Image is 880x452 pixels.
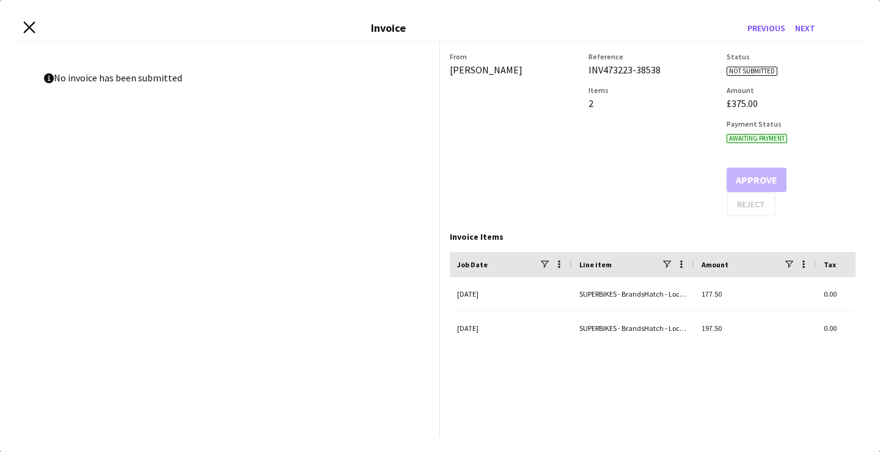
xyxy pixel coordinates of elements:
span: Line item [579,260,612,269]
button: Next [790,18,820,38]
span: Awaiting payment [727,134,787,143]
div: [DATE] [450,277,572,311]
div: Invoice Items [450,231,856,242]
span: Tax [824,260,836,269]
h3: From [450,52,579,61]
h3: Payment Status [727,119,856,128]
div: £375.00 [727,97,856,109]
div: SUPERBIKES - BrandsHatch - Local Brand Ambassador (salary) [572,311,694,345]
h3: Invoice [371,21,406,35]
span: Amount [702,260,728,269]
p: No invoice has been submitted [44,72,410,83]
span: Job Date [457,260,488,269]
div: SUPERBIKES - BrandsHatch - Local Brand Ambassador (salary) [572,277,694,311]
div: 2 [588,97,717,109]
h3: Items [588,86,717,95]
span: Not submitted [727,67,777,76]
h3: Amount [727,86,856,95]
div: 197.50 [694,311,816,345]
h3: Reference [588,52,717,61]
div: [PERSON_NAME] [450,64,579,76]
h3: Status [727,52,856,61]
div: [DATE] [450,311,572,345]
div: 177.50 [694,277,816,311]
button: Previous [743,18,790,38]
div: INV473223-38538 [588,64,717,76]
